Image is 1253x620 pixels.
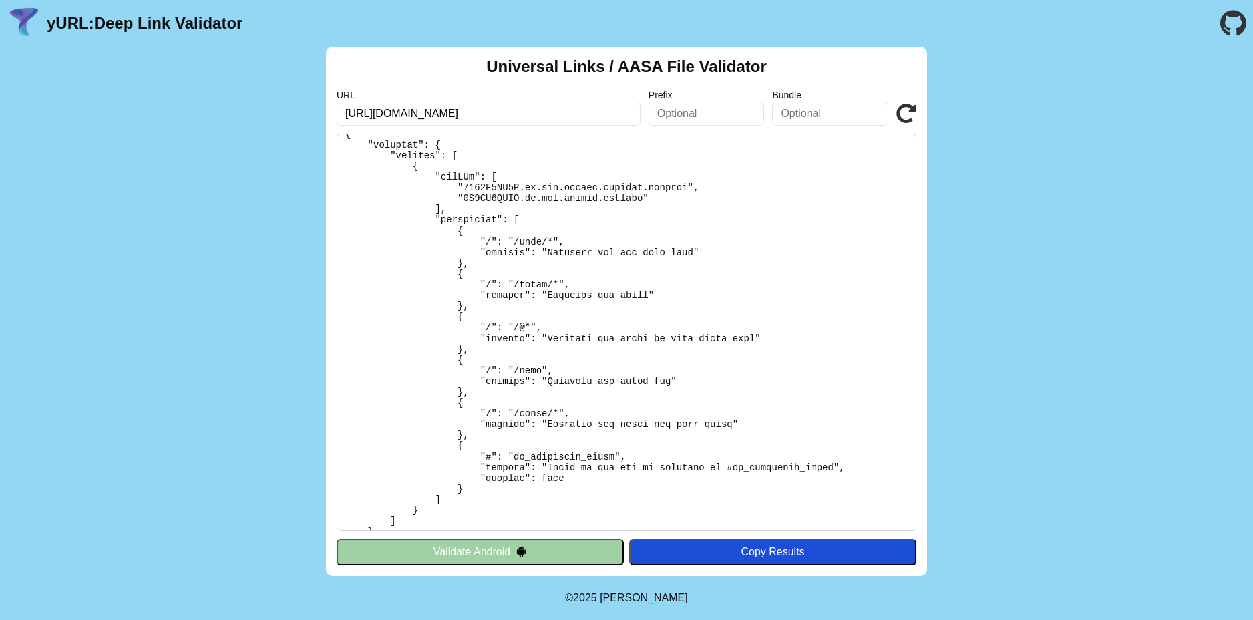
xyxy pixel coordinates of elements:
[772,90,888,100] label: Bundle
[573,592,597,603] span: 2025
[337,102,641,126] input: Required
[7,6,41,41] img: yURL Logo
[772,102,888,126] input: Optional
[600,592,688,603] a: Michael Ibragimchayev's Personal Site
[649,102,765,126] input: Optional
[47,14,242,33] a: yURL:Deep Link Validator
[486,57,767,76] h2: Universal Links / AASA File Validator
[337,134,916,531] pre: Lorem ipsu do: sitam://cons-adipi.elitse.do/.eius-tempo/incid-utl-etdo-magnaaliqua En Adminimv: Q...
[565,576,687,620] footer: ©
[337,539,624,565] button: Validate Android
[636,546,910,558] div: Copy Results
[516,546,527,557] img: droidIcon.svg
[337,90,641,100] label: URL
[629,539,916,565] button: Copy Results
[649,90,765,100] label: Prefix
